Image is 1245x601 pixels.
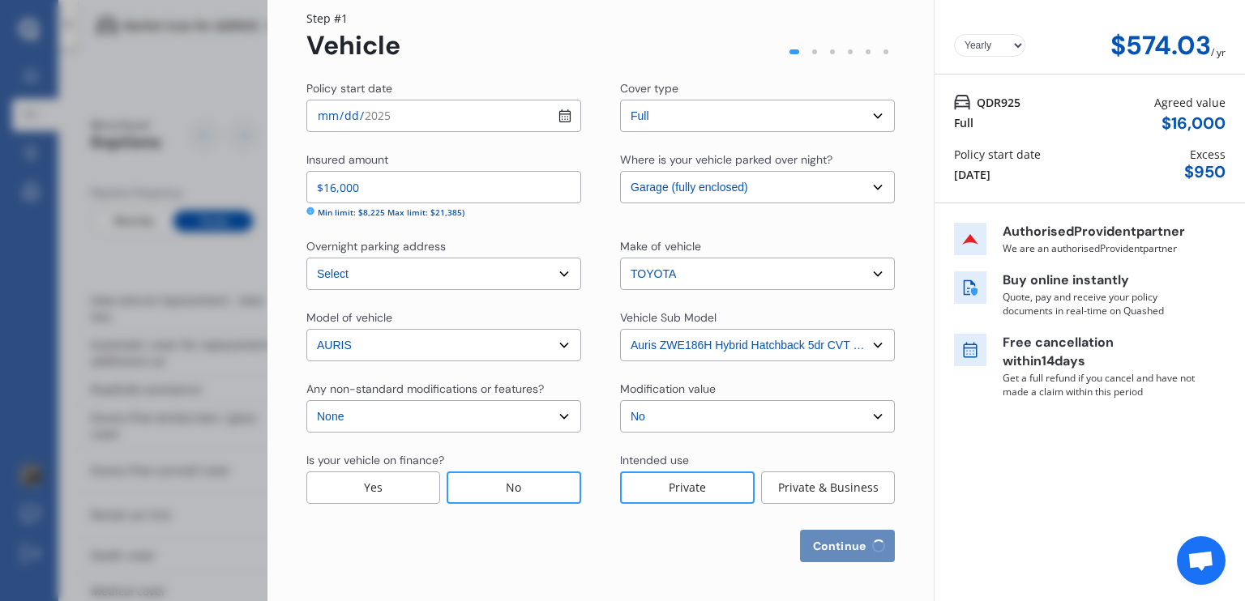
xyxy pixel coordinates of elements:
[306,452,444,468] div: Is your vehicle on finance?
[1162,114,1226,133] div: $ 16,000
[306,31,400,61] div: Vehicle
[1003,371,1197,399] p: Get a full refund if you cancel and have not made a claim within this period
[620,80,678,96] div: Cover type
[954,166,990,183] div: [DATE]
[1211,31,1226,61] div: / yr
[1003,223,1197,241] p: Authorised Provident partner
[620,452,689,468] div: Intended use
[954,146,1041,163] div: Policy start date
[761,471,895,504] div: Private & Business
[306,10,400,27] div: Step # 1
[306,381,544,397] div: Any non-standard modifications or features?
[800,530,895,562] button: Continue
[1003,334,1197,371] p: Free cancellation within 14 days
[1154,94,1226,111] div: Agreed value
[1184,163,1226,181] div: $ 950
[620,381,716,397] div: Modification value
[306,80,392,96] div: Policy start date
[1177,536,1226,585] a: Open chat
[954,334,986,366] img: free cancel icon
[977,94,1020,111] span: QDR925
[954,114,973,131] div: Full
[318,207,464,219] div: Min limit: $8,225 Max limit: $21,385)
[306,471,440,504] div: Yes
[1003,241,1197,255] p: We are an authorised Provident partner
[1003,290,1197,318] p: Quote, pay and receive your policy documents in real-time on Quashed
[810,539,869,552] span: Continue
[1003,271,1197,290] p: Buy online instantly
[306,100,581,132] input: dd / mm / yyyy
[620,471,755,504] div: Private
[620,151,832,168] div: Where is your vehicle parked over night?
[954,223,986,255] img: insurer icon
[447,471,581,504] div: No
[620,238,701,254] div: Make of vehicle
[620,309,717,326] div: Vehicle Sub Model
[1110,31,1211,61] div: $574.03
[1190,146,1226,163] div: Excess
[306,238,446,254] div: Overnight parking address
[306,171,581,203] input: Enter insured amount
[306,151,388,168] div: Insured amount
[954,271,986,304] img: buy online icon
[306,309,392,326] div: Model of vehicle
